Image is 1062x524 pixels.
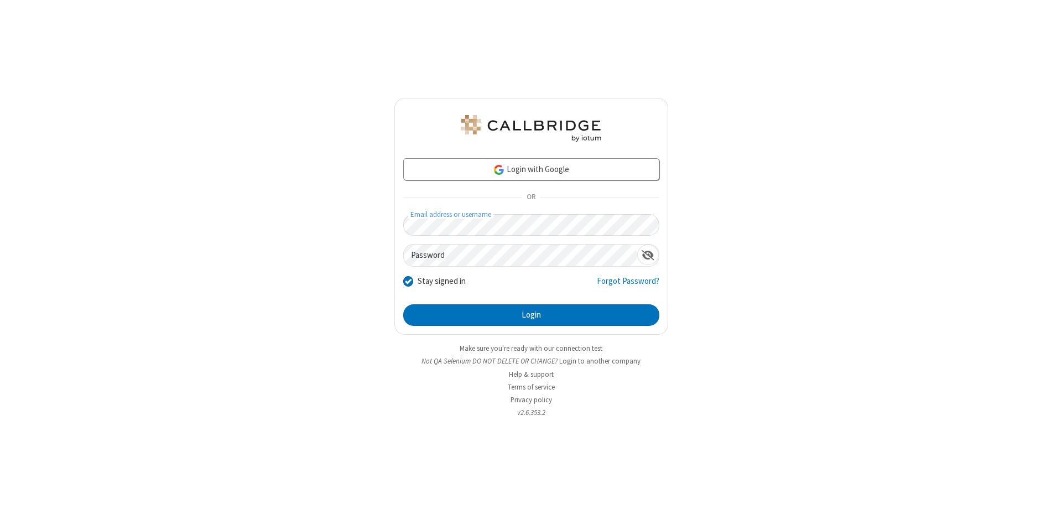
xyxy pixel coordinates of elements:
input: Password [404,245,637,266]
a: Forgot Password? [597,275,659,296]
a: Make sure you're ready with our connection test [460,344,602,353]
a: Terms of service [508,382,555,392]
a: Login with Google [403,158,659,180]
div: Show password [637,245,659,265]
a: Privacy policy [511,395,552,404]
button: Login [403,304,659,326]
img: google-icon.png [493,164,505,176]
label: Stay signed in [418,275,466,288]
img: QA Selenium DO NOT DELETE OR CHANGE [459,115,603,142]
a: Help & support [509,370,554,379]
span: OR [522,190,540,205]
li: Not QA Selenium DO NOT DELETE OR CHANGE? [394,356,668,366]
input: Email address or username [403,214,659,236]
li: v2.6.353.2 [394,407,668,418]
button: Login to another company [559,356,641,366]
